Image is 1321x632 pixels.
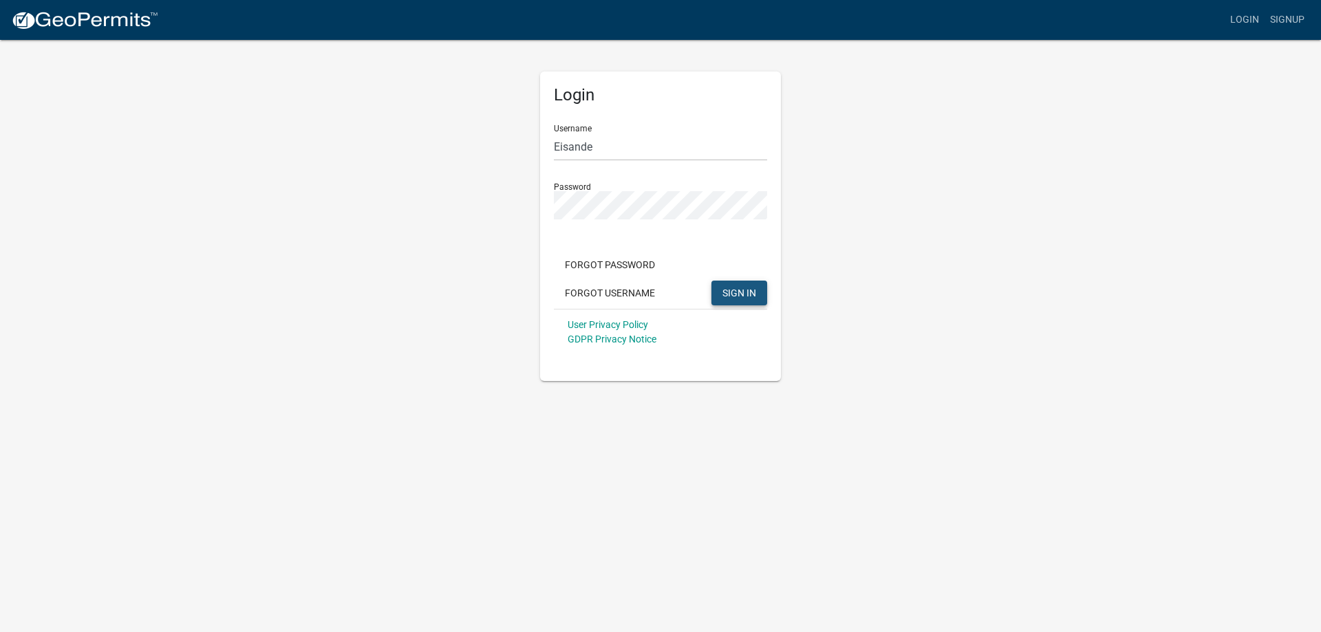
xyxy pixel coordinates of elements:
[1225,7,1265,33] a: Login
[568,319,648,330] a: User Privacy Policy
[711,281,767,305] button: SIGN IN
[554,252,666,277] button: Forgot Password
[722,287,756,298] span: SIGN IN
[554,85,767,105] h5: Login
[568,334,656,345] a: GDPR Privacy Notice
[554,281,666,305] button: Forgot Username
[1265,7,1310,33] a: Signup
